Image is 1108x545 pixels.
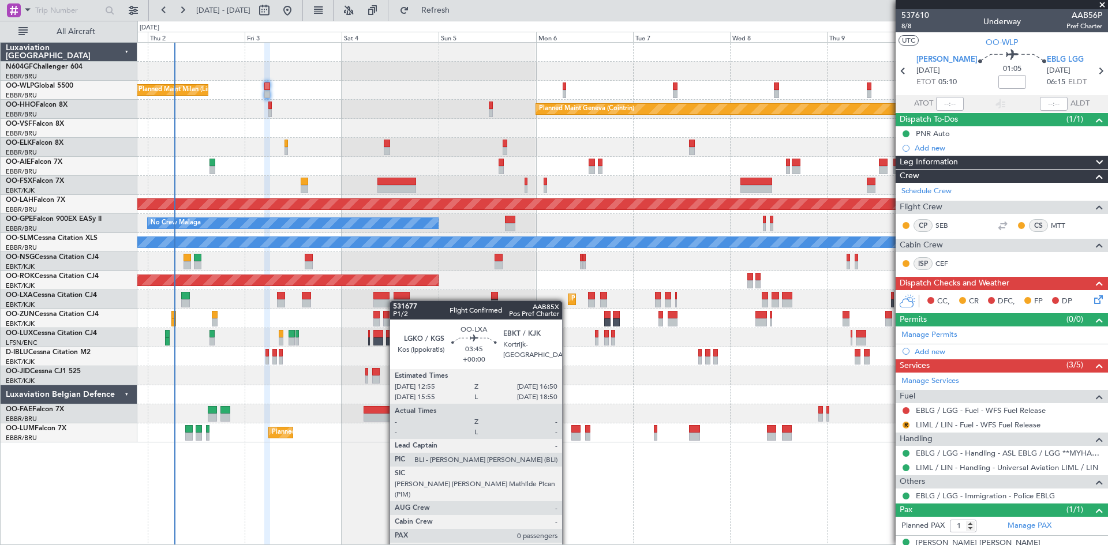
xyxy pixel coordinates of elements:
[245,32,342,42] div: Fri 3
[6,292,33,299] span: OO-LXA
[6,254,35,261] span: OO-NSG
[6,300,35,309] a: EBKT/KJK
[1008,520,1051,532] a: Manage PAX
[1047,77,1065,88] span: 06:15
[900,170,919,183] span: Crew
[915,347,1102,356] div: Add new
[1066,21,1102,31] span: Pref Charter
[272,424,481,441] div: Planned Maint [GEOGRAPHIC_DATA] ([GEOGRAPHIC_DATA] National)
[6,205,37,214] a: EBBR/BRU
[1066,313,1083,325] span: (0/0)
[196,5,250,16] span: [DATE] - [DATE]
[30,28,122,36] span: All Aircraft
[900,239,943,252] span: Cabin Crew
[916,129,950,138] div: PNR Auto
[6,140,63,146] a: OO-ELKFalcon 8X
[6,167,37,176] a: EBBR/BRU
[6,311,35,318] span: OO-ZUN
[916,463,1098,472] a: LIML / LIN - Handling - Universal Aviation LIML / LIN
[6,330,33,337] span: OO-LUX
[1029,219,1048,232] div: CS
[6,368,30,375] span: OO-JID
[1047,54,1084,66] span: EBLG LGG
[439,32,536,42] div: Sun 5
[900,503,912,517] span: Pax
[6,330,97,337] a: OO-LUXCessna Citation CJ4
[148,32,245,42] div: Thu 2
[6,273,35,280] span: OO-ROK
[140,23,159,33] div: [DATE]
[916,54,978,66] span: [PERSON_NAME]
[6,425,66,432] a: OO-LUMFalcon 7X
[914,219,933,232] div: CP
[915,143,1102,153] div: Add new
[916,77,935,88] span: ETOT
[6,63,83,70] a: N604GFChallenger 604
[6,368,81,375] a: OO-JIDCessna CJ1 525
[6,159,62,166] a: OO-AIEFalcon 7X
[969,296,979,307] span: CR
[6,140,32,146] span: OO-ELK
[899,35,919,46] button: UTC
[6,159,31,166] span: OO-AIE
[935,220,961,231] a: SEB
[6,349,28,356] span: D-IBLU
[6,102,68,108] a: OO-HHOFalcon 8X
[935,258,961,269] a: CEF
[916,65,940,77] span: [DATE]
[937,296,950,307] span: CC,
[998,296,1015,307] span: DFC,
[900,359,930,373] span: Services
[6,186,35,195] a: EBKT/KJK
[827,32,924,42] div: Thu 9
[6,262,35,271] a: EBKT/KJK
[914,257,933,270] div: ISP
[6,121,32,127] span: OO-VSF
[633,32,730,42] div: Tue 7
[1070,98,1090,110] span: ALDT
[1066,359,1083,371] span: (3/5)
[936,97,964,111] input: --:--
[6,415,37,423] a: EBBR/BRU
[394,1,463,20] button: Refresh
[983,16,1021,28] div: Underway
[6,216,33,223] span: OO-GPE
[900,390,915,403] span: Fuel
[916,491,1055,501] a: EBLG / LGG - Immigration - Police EBLG
[35,2,102,19] input: Trip Number
[6,254,99,261] a: OO-NSGCessna Citation CJ4
[6,311,99,318] a: OO-ZUNCessna Citation CJ4
[900,313,927,326] span: Permits
[6,224,37,233] a: EBBR/BRU
[6,434,37,442] a: EBBR/BRU
[6,148,37,157] a: EBBR/BRU
[916,405,1046,415] a: EBLG / LGG - Fuel - WFS Fuel Release
[6,273,99,280] a: OO-ROKCessna Citation CJ4
[6,121,64,127] a: OO-VSFFalcon 8X
[901,520,945,532] label: Planned PAX
[6,129,37,138] a: EBBR/BRU
[986,36,1018,48] span: OO-WLP
[411,6,460,14] span: Refresh
[900,113,958,126] span: Dispatch To-Dos
[6,425,35,432] span: OO-LUM
[901,186,952,197] a: Schedule Crew
[1034,296,1043,307] span: FP
[6,281,35,290] a: EBKT/KJK
[901,21,929,31] span: 8/8
[1068,77,1087,88] span: ELDT
[536,32,633,42] div: Mon 6
[6,102,36,108] span: OO-HHO
[1003,63,1021,75] span: 01:05
[6,349,91,356] a: D-IBLUCessna Citation M2
[6,178,32,185] span: OO-FSX
[6,82,73,89] a: OO-WLPGlobal 5500
[6,235,33,242] span: OO-SLM
[916,420,1040,430] a: LIML / LIN - Fuel - WFS Fuel Release
[6,110,37,119] a: EBBR/BRU
[6,339,38,347] a: LFSN/ENC
[1066,113,1083,125] span: (1/1)
[6,406,64,413] a: OO-FAEFalcon 7X
[916,448,1102,458] a: EBLG / LGG - Handling - ASL EBLG / LGG **MYHANDLING**
[151,215,201,232] div: No Crew Malaga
